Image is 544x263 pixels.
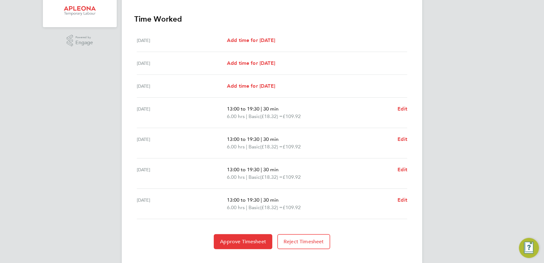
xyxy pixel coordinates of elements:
span: Edit [398,197,407,203]
a: Add time for [DATE] [227,37,275,44]
span: Edit [398,167,407,173]
span: Basic [249,143,260,151]
span: (£18.32) = [260,144,283,150]
a: Edit [398,166,407,173]
button: Reject Timesheet [277,234,330,249]
span: Approve Timesheet [220,239,266,245]
span: 13:00 to 19:30 [227,167,259,173]
span: Add time for [DATE] [227,37,275,43]
button: Approve Timesheet [214,234,272,249]
span: | [246,144,247,150]
span: £109.92 [283,174,301,180]
span: (£18.32) = [260,174,283,180]
span: Powered by [75,35,93,40]
div: [DATE] [137,105,227,120]
span: £109.92 [283,113,301,119]
div: [DATE] [137,82,227,90]
span: Engage [75,40,93,45]
span: 13:00 to 19:30 [227,197,259,203]
span: £109.92 [283,204,301,210]
button: Engage Resource Center [519,238,539,258]
a: Add time for [DATE] [227,82,275,90]
div: [DATE] [137,166,227,181]
a: Add time for [DATE] [227,59,275,67]
span: | [246,113,247,119]
span: 13:00 to 19:30 [227,106,259,112]
span: Edit [398,106,407,112]
span: 6.00 hrs [227,204,245,210]
div: [DATE] [137,196,227,211]
span: £109.92 [283,144,301,150]
span: | [246,174,247,180]
span: Basic [249,204,260,211]
span: Basic [249,113,260,120]
div: [DATE] [137,59,227,67]
a: Go to home page [50,6,109,16]
span: 30 min [263,136,279,142]
div: [DATE] [137,37,227,44]
span: | [246,204,247,210]
span: | [261,197,262,203]
span: | [261,136,262,142]
span: Edit [398,136,407,142]
span: Basic [249,173,260,181]
span: 6.00 hrs [227,174,245,180]
span: 30 min [263,197,279,203]
img: apleona-logo-retina.png [64,6,96,16]
span: Add time for [DATE] [227,60,275,66]
span: 13:00 to 19:30 [227,136,259,142]
a: Powered byEngage [67,35,93,47]
div: [DATE] [137,136,227,151]
h3: Time Worked [134,14,410,24]
a: Edit [398,136,407,143]
span: Add time for [DATE] [227,83,275,89]
span: 6.00 hrs [227,113,245,119]
span: 30 min [263,106,279,112]
span: (£18.32) = [260,204,283,210]
span: Reject Timesheet [284,239,324,245]
span: (£18.32) = [260,113,283,119]
a: Edit [398,105,407,113]
span: | [261,106,262,112]
span: 30 min [263,167,279,173]
a: Edit [398,196,407,204]
span: 6.00 hrs [227,144,245,150]
span: | [261,167,262,173]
